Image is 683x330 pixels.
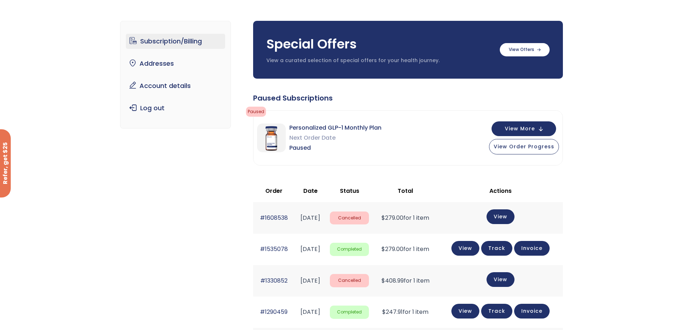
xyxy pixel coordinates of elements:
a: Invoice [514,241,550,256]
span: Completed [330,243,369,256]
span: $ [381,245,385,253]
span: Next Order Date [289,133,381,143]
button: View More [492,121,556,136]
span: $ [381,214,385,222]
time: [DATE] [300,308,320,316]
span: $ [382,308,386,316]
span: 247.91 [382,308,403,316]
span: 408.99 [381,276,404,285]
td: for 1 item [373,202,438,233]
span: Paused [246,107,266,117]
span: Completed [330,306,369,319]
span: Total [398,187,413,195]
a: View [487,209,514,224]
a: Track [481,304,512,319]
td: for 1 item [373,297,438,328]
a: Invoice [514,304,550,319]
time: [DATE] [300,214,320,222]
time: [DATE] [300,276,320,285]
a: View [451,304,479,319]
button: View Order Progress [489,139,559,154]
a: View [451,241,479,256]
span: Paused [289,143,381,153]
a: Addresses [126,56,225,71]
p: View a curated selection of special offers for your health journey. [266,57,493,64]
span: $ [381,276,385,285]
h3: Special Offers [266,35,493,53]
nav: Account pages [120,21,231,129]
span: Personalized GLP-1 Monthly Plan [289,123,381,133]
span: Actions [489,187,512,195]
div: Paused Subscriptions [253,93,563,103]
span: Status [340,187,359,195]
span: 279.00 [381,214,403,222]
a: #1608538 [260,214,288,222]
a: Subscription/Billing [126,34,225,49]
td: for 1 item [373,234,438,265]
span: Cancelled [330,212,369,225]
span: 279.00 [381,245,403,253]
span: View Order Progress [494,143,554,150]
a: Log out [126,101,225,116]
span: View More [505,126,535,131]
td: for 1 item [373,265,438,296]
a: Account details [126,78,225,93]
a: #1535078 [260,245,288,253]
a: #1330852 [260,276,288,285]
span: Order [265,187,283,195]
a: #1290459 [260,308,288,316]
span: Date [303,187,318,195]
span: Cancelled [330,274,369,287]
time: [DATE] [300,245,320,253]
img: Personalized GLP-1 Monthly Plan [257,124,286,152]
a: View [487,272,514,287]
a: Track [481,241,512,256]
